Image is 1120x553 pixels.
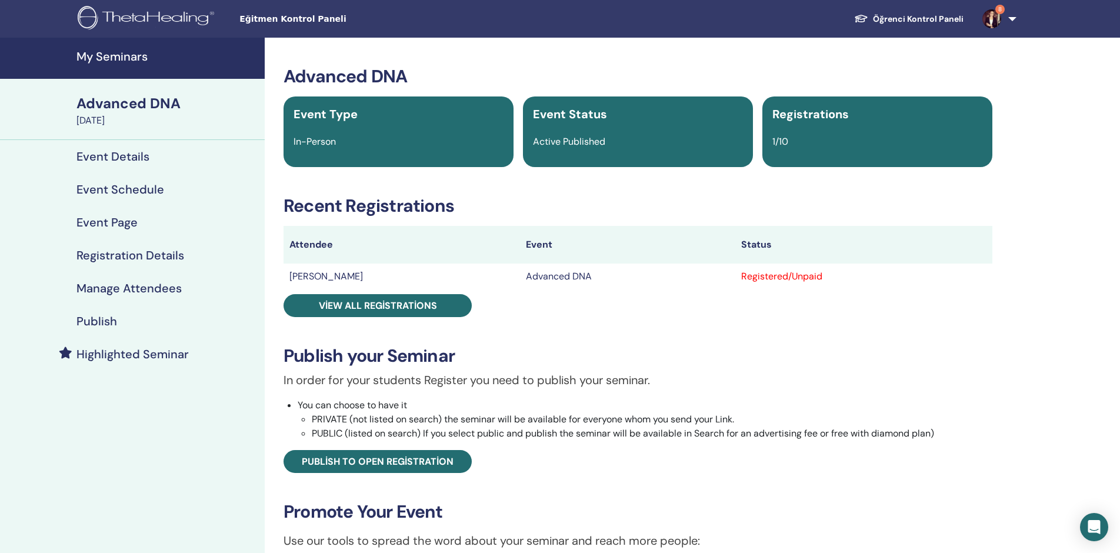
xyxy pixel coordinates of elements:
span: In-Person [294,135,336,148]
h3: Recent Registrations [284,195,992,216]
h3: Advanced DNA [284,66,992,87]
th: Event [520,226,735,264]
font: 8 [998,5,1002,13]
span: Publish to open registration [302,455,454,468]
img: graduation-cap-white.svg [854,14,868,24]
h4: My Seminars [76,49,258,64]
h4: Event Schedule [76,182,164,196]
font: Öğrenci Kontrol Paneli [873,14,964,24]
div: Registered/Unpaid [741,269,987,284]
p: Use our tools to spread the word about your seminar and reach more people: [284,532,992,549]
span: Active Published [533,135,605,148]
h4: Highlighted Seminar [76,347,189,361]
div: Open Intercom Messenger [1080,513,1108,541]
h4: Event Details [76,149,149,164]
div: Advanced DNA [76,94,258,114]
h4: Manage Attendees [76,281,182,295]
a: Öğrenci Kontrol Paneli [845,8,973,30]
li: PRIVATE (not listed on search) the seminar will be available for everyone whom you send your Link. [312,412,992,427]
div: [DATE] [76,114,258,128]
span: Event Status [533,106,607,122]
a: View all registrations [284,294,472,317]
h4: Registration Details [76,248,184,262]
h4: Event Page [76,215,138,229]
span: View all registrations [319,299,437,312]
span: Registrations [772,106,849,122]
span: 1/10 [772,135,788,148]
a: Publish to open registration [284,450,472,473]
font: Eğitmen Kontrol Paneli [239,14,346,24]
h3: Publish your Seminar [284,345,992,367]
th: Attendee [284,226,520,264]
li: PUBLIC (listed on search) If you select public and publish the seminar will be available in Searc... [312,427,992,441]
a: Advanced DNA[DATE] [69,94,265,128]
span: Event Type [294,106,358,122]
p: In order for your students Register you need to publish your seminar. [284,371,992,389]
th: Status [735,226,993,264]
li: You can choose to have it [298,398,992,441]
img: logo.png [78,6,218,32]
h3: Promote Your Event [284,501,992,522]
td: [PERSON_NAME] [284,264,520,289]
h4: Publish [76,314,117,328]
td: Advanced DNA [520,264,735,289]
img: default.jpg [982,9,1001,28]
